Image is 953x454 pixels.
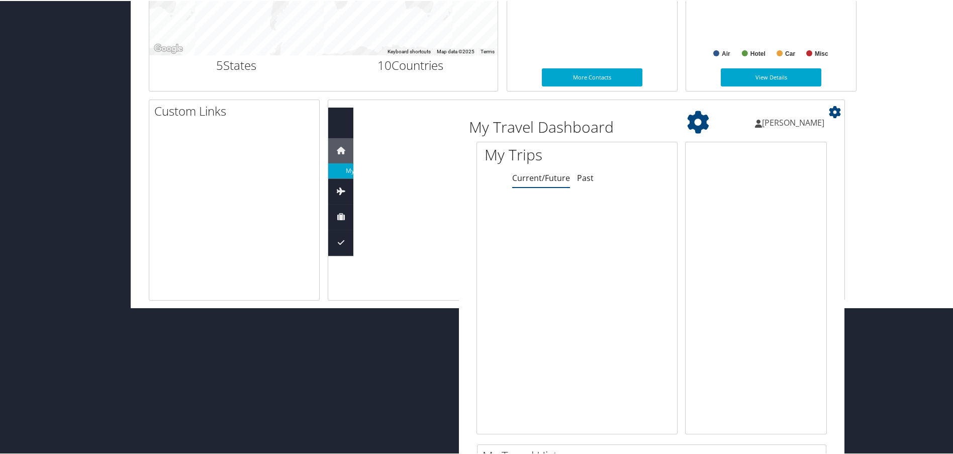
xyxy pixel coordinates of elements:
[750,49,766,56] text: Hotel
[377,56,392,72] span: 10
[577,171,594,183] a: Past
[152,41,185,54] a: Open this area in Google Maps (opens a new window)
[154,102,319,119] h2: Custom Links
[785,49,795,56] text: Car
[157,56,316,73] h2: States
[437,48,474,53] span: Map data ©2025
[721,67,821,85] a: View Details
[469,116,713,137] h1: My Travel Dashboard
[485,143,586,164] h1: My Trips
[328,162,353,177] a: My Travel Dashboard
[815,49,828,56] text: Misc
[388,47,431,54] button: Keyboard shortcuts
[152,41,185,54] img: Google
[755,107,834,137] a: [PERSON_NAME]
[722,49,730,56] text: Air
[762,116,824,127] span: [PERSON_NAME]
[216,56,223,72] span: 5
[512,171,570,183] a: Current/Future
[481,48,495,53] a: Terms (opens in new tab)
[542,67,642,85] a: More Contacts
[331,56,491,73] h2: Countries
